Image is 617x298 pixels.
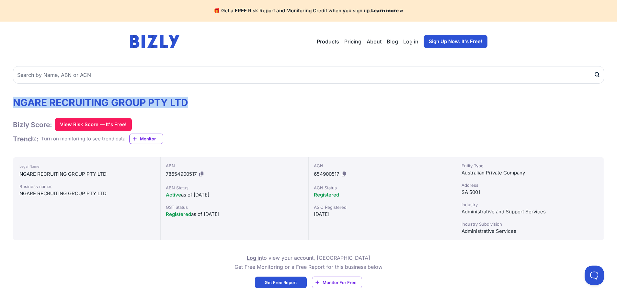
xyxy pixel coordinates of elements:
[19,162,154,170] div: Legal Name
[166,192,181,198] span: Active
[129,134,163,144] a: Monitor
[166,191,303,199] div: as of [DATE]
[247,255,262,261] a: Log in
[317,38,339,45] button: Products
[462,182,599,188] div: Address
[367,38,382,45] a: About
[462,201,599,208] div: Industry
[462,208,599,216] div: Administrative and Support Services
[314,204,451,210] div: ASIC Registered
[314,210,451,218] div: [DATE]
[371,7,403,14] a: Learn more »
[166,171,197,177] span: 78654900517
[255,277,307,288] a: Get Free Report
[462,221,599,227] div: Industry Subdivision
[13,135,39,143] h1: Trend :
[55,118,132,131] button: View Risk Score — It's Free!
[462,162,599,169] div: Entity Type
[166,185,303,191] div: ABN Status
[314,185,451,191] div: ACN Status
[462,188,599,196] div: SA 5001
[19,170,154,178] div: NGARE RECRUITING GROUP PTY LTD
[314,171,339,177] span: 654900517
[13,66,604,84] input: Search by Name, ABN or ACN
[166,211,191,217] span: Registered
[41,135,127,143] div: Turn on monitoring to see trend data.
[424,35,487,48] a: Sign Up Now. It's Free!
[13,97,188,108] h1: NGARE RECRUITING GROUP PTY LTD
[8,8,609,14] h4: 🎁 Get a FREE Risk Report and Monitoring Credit when you sign up.
[403,38,418,45] a: Log in
[323,279,357,286] span: Monitor For Free
[234,253,383,271] p: to view your account, [GEOGRAPHIC_DATA] Get Free Monitoring or a Free Report for this business below
[314,162,451,169] div: ACN
[13,120,52,129] h1: Bizly Score:
[166,210,303,218] div: as of [DATE]
[166,162,303,169] div: ABN
[462,227,599,235] div: Administrative Services
[265,279,297,286] span: Get Free Report
[312,277,362,288] a: Monitor For Free
[166,204,303,210] div: GST Status
[19,183,154,190] div: Business names
[314,192,339,198] span: Registered
[585,266,604,285] iframe: Toggle Customer Support
[387,38,398,45] a: Blog
[140,136,163,142] span: Monitor
[344,38,361,45] a: Pricing
[19,190,154,197] div: NGARE RECRUITING GROUP PTY LTD
[462,169,599,177] div: Australian Private Company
